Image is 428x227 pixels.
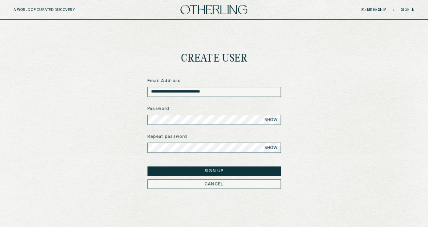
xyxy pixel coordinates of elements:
[180,5,247,14] img: logo
[401,8,415,12] a: Sign in
[147,106,281,112] label: Password
[147,78,281,84] label: Email Address
[393,7,394,12] span: /
[147,166,281,176] button: Sign Up
[181,54,247,64] h1: create user
[147,134,281,140] label: Repeat password
[14,8,105,12] h5: A WORLD OF CURATED DISCOVERY.
[361,8,386,12] a: Membership
[265,145,278,150] span: SHOW
[265,117,278,123] span: SHOW
[147,179,281,189] button: CANCEL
